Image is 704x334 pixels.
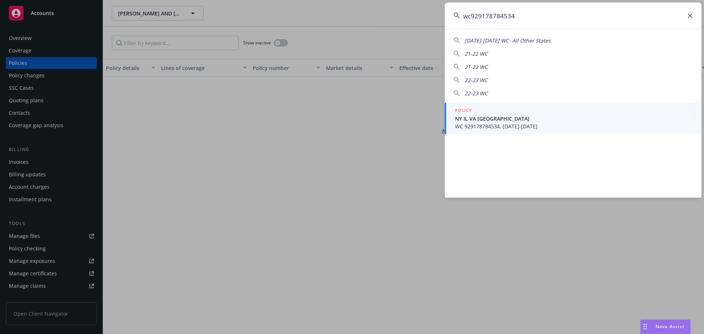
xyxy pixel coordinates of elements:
span: 21-22 WC [465,50,488,57]
span: NY IL VA [GEOGRAPHIC_DATA] [455,115,693,122]
span: WC 929178784534, [DATE]-[DATE] [455,122,693,130]
span: 21-22 WC [465,63,488,70]
span: 22-23 WC [465,77,488,84]
input: Search... [445,3,701,29]
button: Nova Assist [640,319,691,334]
a: POLICYNY IL VA [GEOGRAPHIC_DATA]WC 929178784534, [DATE]-[DATE] [445,103,701,134]
div: Drag to move [641,320,650,334]
span: 22-23 WC [465,90,488,97]
span: Nova Assist [656,323,685,330]
h5: POLICY [455,107,472,114]
span: [DATE]-[DATE] WC- All Other States [465,37,551,44]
